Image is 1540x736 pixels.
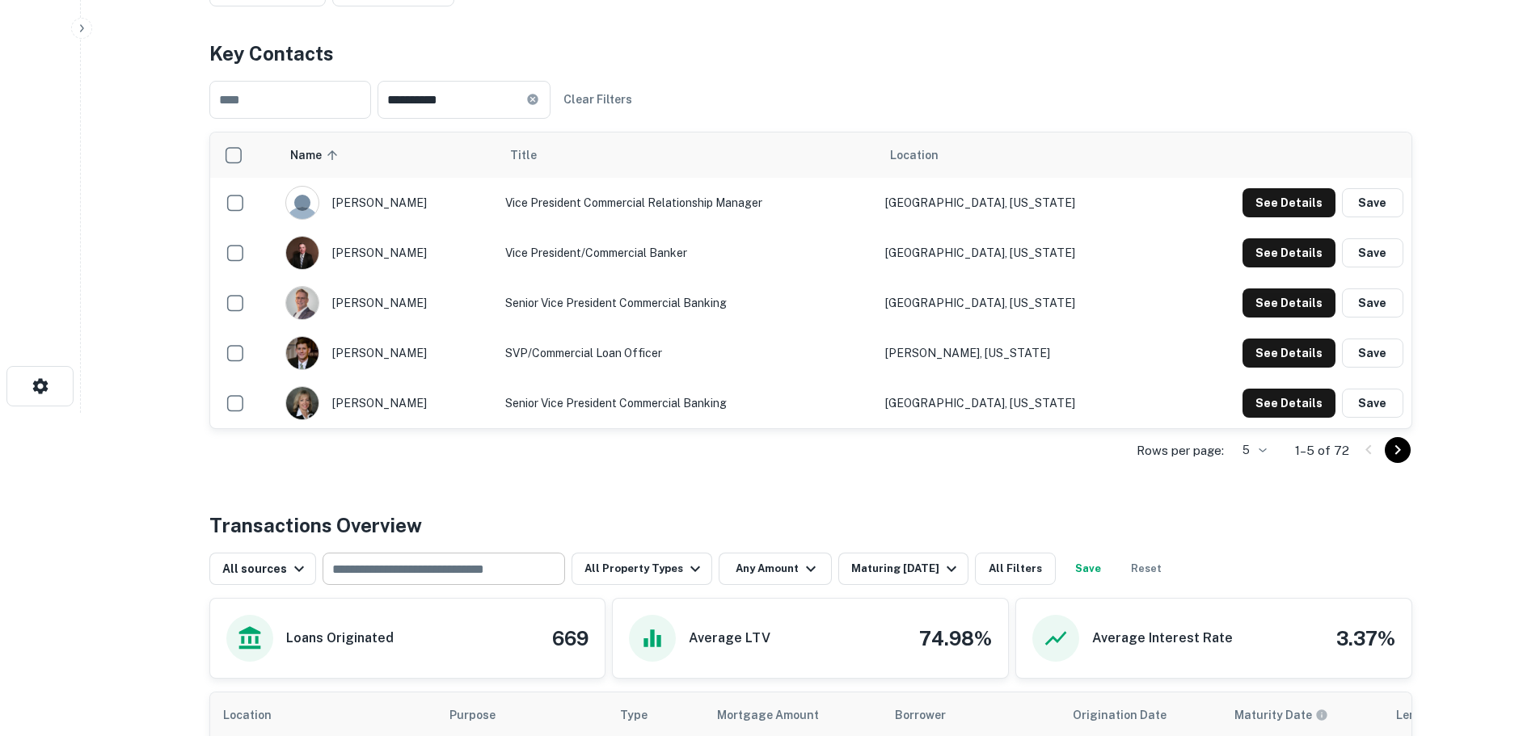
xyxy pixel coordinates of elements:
td: Vice President Commercial Relationship Manager [497,178,878,228]
div: [PERSON_NAME] [285,186,489,220]
h4: 74.98% [919,624,992,653]
h6: Maturity Date [1234,706,1312,724]
div: All sources [222,559,309,578]
p: 1–5 of 72 [1295,441,1349,461]
span: Mortgage Amount [717,705,840,725]
button: Save [1342,188,1403,217]
button: See Details [1243,288,1335,318]
span: Location [223,705,293,725]
div: [PERSON_NAME] [285,236,489,270]
img: 1517736619315 [286,387,319,419]
button: See Details [1243,188,1335,217]
h4: Transactions Overview [209,511,422,540]
span: Lender Type [1396,705,1465,725]
button: Reset [1120,553,1172,585]
td: [PERSON_NAME], [US_STATE] [877,328,1164,378]
div: 5 [1230,439,1269,462]
button: Maturing [DATE] [838,553,968,585]
button: All sources [209,553,316,585]
button: Save [1342,288,1403,318]
h4: 669 [552,624,589,653]
button: See Details [1243,238,1335,267]
button: All Property Types [572,553,712,585]
td: Vice President/Commercial Banker [497,228,878,278]
span: Maturity dates displayed may be estimated. Please contact the lender for the most accurate maturi... [1234,706,1349,724]
div: Maturity dates displayed may be estimated. Please contact the lender for the most accurate maturi... [1234,706,1328,724]
p: Rows per page: [1137,441,1224,461]
button: Save [1342,238,1403,267]
h6: Average Interest Rate [1092,629,1233,648]
div: [PERSON_NAME] [285,386,489,420]
div: [PERSON_NAME] [285,286,489,320]
img: 9c8pery4andzj6ohjkjp54ma2 [286,187,319,219]
th: Title [497,132,878,178]
span: Type [620,705,669,725]
span: Title [510,145,558,165]
h6: Average LTV [689,629,770,648]
span: Location [890,145,939,165]
span: Borrower [895,705,946,725]
button: Save [1342,389,1403,418]
div: [PERSON_NAME] [285,336,489,370]
h6: Loans Originated [286,629,394,648]
td: [GEOGRAPHIC_DATA], [US_STATE] [877,178,1164,228]
td: SVP/Commercial Loan Officer [497,328,878,378]
th: Name [277,132,497,178]
button: Save your search to get updates of matches that match your search criteria. [1062,553,1114,585]
button: See Details [1243,389,1335,418]
td: [GEOGRAPHIC_DATA], [US_STATE] [877,378,1164,428]
th: Location [877,132,1164,178]
span: Purpose [449,705,517,725]
button: Clear Filters [557,85,639,114]
span: Origination Date [1073,705,1188,725]
td: [GEOGRAPHIC_DATA], [US_STATE] [877,278,1164,328]
button: Any Amount [719,553,832,585]
button: See Details [1243,339,1335,368]
h4: Key Contacts [209,39,1412,68]
div: Maturing [DATE] [851,559,961,578]
img: 1516537128993 [286,237,319,269]
iframe: Chat Widget [1459,607,1540,684]
button: Save [1342,339,1403,368]
img: 1516431267120 [286,337,319,369]
td: [GEOGRAPHIC_DATA], [US_STATE] [877,228,1164,278]
span: Name [290,145,343,165]
td: Senior Vice President Commercial Banking [497,278,878,328]
button: All Filters [975,553,1056,585]
h4: 3.37% [1336,624,1395,653]
div: scrollable content [210,132,1411,428]
td: Senior Vice President Commercial Banking [497,378,878,428]
img: 1721677254262 [286,287,319,319]
button: Go to next page [1385,437,1411,463]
